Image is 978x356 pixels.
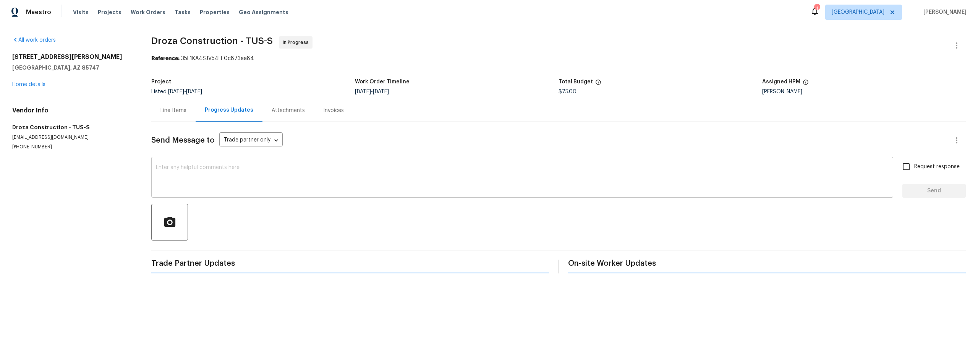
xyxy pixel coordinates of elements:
h5: Total Budget [559,79,593,85]
span: Listed [151,89,202,94]
span: In Progress [283,39,312,46]
span: Tasks [175,10,191,15]
h5: Droza Construction - TUS-S [12,124,133,131]
p: [PHONE_NUMBER] [12,144,133,150]
span: [DATE] [373,89,389,94]
span: Work Orders [131,8,165,16]
span: Geo Assignments [239,8,288,16]
div: Trade partner only [219,134,283,147]
div: Line Items [160,107,186,114]
span: Send Message to [151,137,215,144]
span: - [355,89,389,94]
div: 1 [814,5,819,12]
div: Progress Updates [205,106,253,114]
span: [DATE] [186,89,202,94]
div: Attachments [272,107,305,114]
span: Maestro [26,8,51,16]
div: Invoices [323,107,344,114]
span: Projects [98,8,121,16]
a: All work orders [12,37,56,43]
span: Trade Partner Updates [151,260,549,267]
span: [PERSON_NAME] [920,8,967,16]
span: The total cost of line items that have been proposed by Opendoor. This sum includes line items th... [595,79,601,89]
span: [GEOGRAPHIC_DATA] [832,8,884,16]
span: $75.00 [559,89,576,94]
div: [PERSON_NAME] [762,89,966,94]
span: Request response [914,163,960,171]
h5: Assigned HPM [762,79,800,85]
span: [DATE] [355,89,371,94]
span: [DATE] [168,89,184,94]
b: Reference: [151,56,180,61]
span: Properties [200,8,230,16]
span: On-site Worker Updates [568,260,966,267]
span: Droza Construction - TUS-S [151,36,273,46]
p: [EMAIL_ADDRESS][DOMAIN_NAME] [12,134,133,141]
span: The hpm assigned to this work order. [803,79,809,89]
span: Visits [73,8,89,16]
a: Home details [12,82,45,87]
span: - [168,89,202,94]
h4: Vendor Info [12,107,133,114]
div: 35F1KA4SJV54H-0c873aa84 [151,55,966,62]
h2: [STREET_ADDRESS][PERSON_NAME] [12,53,133,61]
h5: [GEOGRAPHIC_DATA], AZ 85747 [12,64,133,72]
h5: Work Order Timeline [355,79,410,85]
h5: Project [151,79,171,85]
